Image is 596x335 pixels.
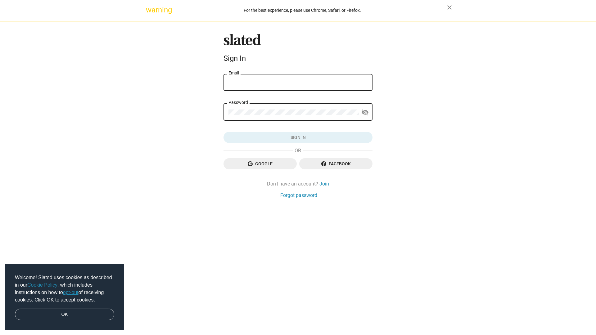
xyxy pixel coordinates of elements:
div: cookieconsent [5,264,124,330]
span: Facebook [304,158,368,169]
a: dismiss cookie message [15,309,114,320]
span: Welcome! Slated uses cookies as described in our , which includes instructions on how to of recei... [15,274,114,304]
div: For the best experience, please use Chrome, Safari, or Firefox. [158,6,447,15]
button: Facebook [299,158,372,169]
a: opt-out [63,290,79,295]
div: Sign In [223,54,372,63]
a: Forgot password [280,192,317,199]
button: Google [223,158,297,169]
a: Cookie Policy [27,282,57,288]
button: Show password [359,106,371,119]
a: Join [319,181,329,187]
mat-icon: visibility_off [361,108,369,117]
mat-icon: warning [146,6,153,14]
sl-branding: Sign In [223,34,372,65]
mat-icon: close [446,4,453,11]
span: Google [228,158,292,169]
div: Don't have an account? [223,181,372,187]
